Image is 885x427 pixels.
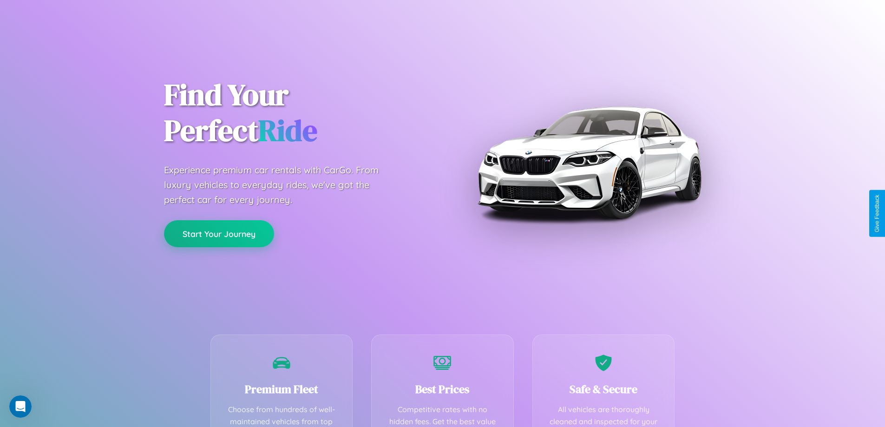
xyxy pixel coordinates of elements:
h1: Find Your Perfect [164,77,429,149]
button: Start Your Journey [164,220,274,247]
div: Give Feedback [874,195,880,232]
p: Experience premium car rentals with CarGo. From luxury vehicles to everyday rides, we've got the ... [164,163,396,207]
img: Premium BMW car rental vehicle [473,46,705,279]
h3: Premium Fleet [225,381,339,397]
span: Ride [258,110,317,151]
iframe: Intercom live chat [9,395,32,418]
h3: Safe & Secure [547,381,661,397]
h3: Best Prices [386,381,499,397]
